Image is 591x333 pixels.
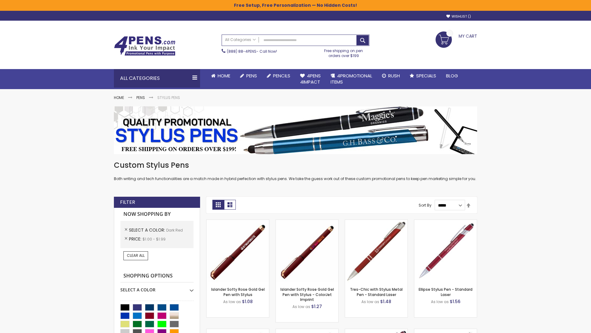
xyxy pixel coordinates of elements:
[129,227,166,233] span: Select A Color
[207,220,269,225] a: Islander Softy Rose Gold Gel Pen with Stylus-Dark Red
[318,46,370,58] div: Free shipping on pen orders over $199
[222,35,259,45] a: All Categories
[350,287,403,297] a: Tres-Chic with Stylus Metal Pen - Standard Laser
[225,37,256,42] span: All Categories
[120,208,194,221] strong: Now Shopping by
[414,220,477,282] img: Ellipse Stylus Pen - Standard Laser-Dark Red
[206,69,235,83] a: Home
[212,200,224,210] strong: Grid
[218,72,230,79] span: Home
[311,303,322,310] span: $1.27
[227,49,256,54] a: (888) 88-4PENS
[227,49,277,54] span: - Call Now!
[414,220,477,225] a: Ellipse Stylus Pen - Standard Laser-Dark Red
[446,72,458,79] span: Blog
[120,199,135,206] strong: Filter
[416,72,436,79] span: Specials
[292,304,310,309] span: As low as
[345,220,408,225] a: Tres-Chic with Stylus Metal Pen - Standard Laser-Dark Red
[211,287,265,297] a: Islander Softy Rose Gold Gel Pen with Stylus
[166,228,183,233] span: Dark Red
[441,69,463,83] a: Blog
[276,220,338,225] a: Islander Softy Rose Gold Gel Pen with Stylus - ColorJet Imprint-Dark Red
[136,95,145,100] a: Pens
[157,95,180,100] strong: Stylus Pens
[129,236,143,242] span: Price
[388,72,400,79] span: Rush
[431,299,449,304] span: As low as
[114,160,477,182] div: Both writing and tech functionalities are a match made in hybrid perfection with stylus pens. We ...
[446,14,471,19] a: Wishlist
[235,69,262,83] a: Pens
[300,72,321,85] span: 4Pens 4impact
[114,160,477,170] h1: Custom Stylus Pens
[120,282,194,293] div: Select A Color
[419,287,472,297] a: Ellipse Stylus Pen - Standard Laser
[114,106,477,154] img: Stylus Pens
[207,220,269,282] img: Islander Softy Rose Gold Gel Pen with Stylus-Dark Red
[262,69,295,83] a: Pencils
[114,36,175,56] img: 4Pens Custom Pens and Promotional Products
[114,95,124,100] a: Home
[273,72,290,79] span: Pencils
[127,253,145,258] span: Clear All
[345,220,408,282] img: Tres-Chic with Stylus Metal Pen - Standard Laser-Dark Red
[361,299,379,304] span: As low as
[123,251,148,260] a: Clear All
[450,298,460,305] span: $1.56
[276,220,338,282] img: Islander Softy Rose Gold Gel Pen with Stylus - ColorJet Imprint-Dark Red
[242,298,253,305] span: $1.08
[246,72,257,79] span: Pens
[405,69,441,83] a: Specials
[380,298,391,305] span: $1.48
[143,236,166,242] span: $1.00 - $1.99
[377,69,405,83] a: Rush
[280,287,334,302] a: Islander Softy Rose Gold Gel Pen with Stylus - ColorJet Imprint
[223,299,241,304] span: As low as
[326,69,377,89] a: 4PROMOTIONALITEMS
[120,269,194,283] strong: Shopping Options
[114,69,200,88] div: All Categories
[419,203,432,208] label: Sort By
[331,72,372,85] span: 4PROMOTIONAL ITEMS
[295,69,326,89] a: 4Pens4impact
